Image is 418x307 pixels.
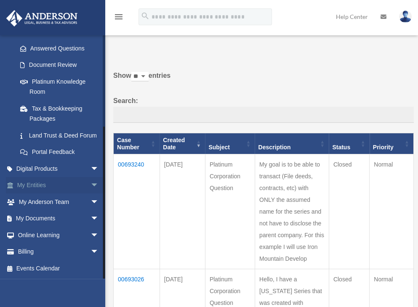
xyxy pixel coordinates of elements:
span: arrow_drop_down [91,227,107,244]
td: My goal is to be able to transact (File deeds, contracts, etc) with ONLY the assumed name for the... [255,154,329,269]
img: User Pic [399,11,412,23]
th: Description: activate to sort column ascending [255,133,329,154]
a: Answered Questions [12,40,103,57]
td: Platinum Corporation Question [205,154,255,269]
a: Portal Feedback [12,144,107,161]
span: arrow_drop_down [91,210,107,228]
th: Status: activate to sort column ascending [329,133,369,154]
label: Show entries [113,70,414,90]
td: Closed [329,154,369,269]
th: Created Date: activate to sort column ascending [160,133,205,154]
a: Platinum Knowledge Room [12,73,107,100]
select: Showentries [131,72,149,82]
a: Events Calendar [6,260,112,277]
a: Tax & Bookkeeping Packages [12,100,107,127]
span: arrow_drop_down [91,160,107,177]
span: arrow_drop_down [91,243,107,261]
a: Digital Productsarrow_drop_down [6,160,112,177]
a: My Anderson Teamarrow_drop_down [6,193,112,210]
td: 00693240 [114,154,160,269]
a: Billingarrow_drop_down [6,243,112,260]
img: Anderson Advisors Platinum Portal [4,10,80,26]
th: Priority: activate to sort column ascending [370,133,414,154]
input: Search: [113,107,414,123]
span: arrow_drop_down [91,193,107,211]
th: Case Number: activate to sort column ascending [114,133,160,154]
i: menu [114,12,124,22]
a: Document Review [12,57,107,74]
th: Subject: activate to sort column ascending [205,133,255,154]
a: My Documentsarrow_drop_down [6,210,112,227]
label: Search: [113,95,414,123]
span: arrow_drop_down [91,177,107,194]
a: Online Learningarrow_drop_down [6,227,112,243]
td: Normal [370,154,414,269]
a: Land Trust & Deed Forum [12,127,107,144]
a: menu [114,15,124,22]
td: [DATE] [160,154,205,269]
a: My Entitiesarrow_drop_down [6,177,112,194]
i: search [141,11,150,21]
